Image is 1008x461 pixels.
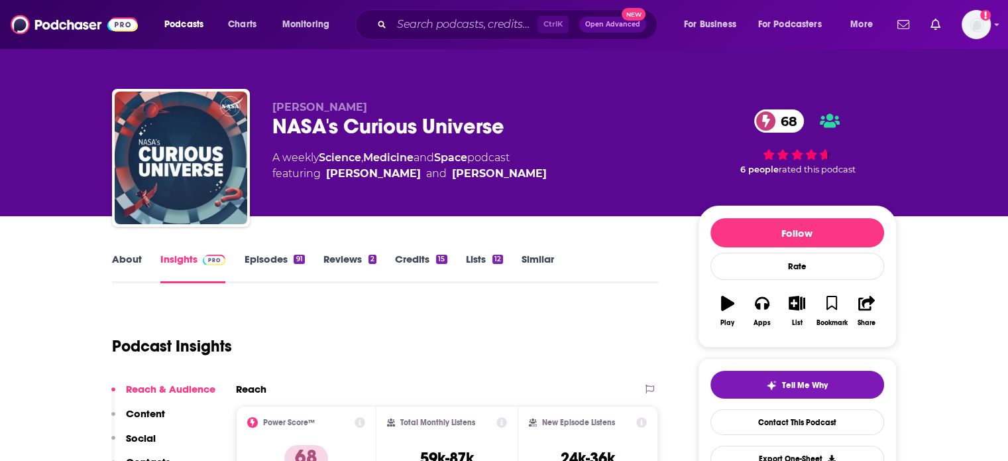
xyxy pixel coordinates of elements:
[111,432,156,456] button: Social
[155,14,221,35] button: open menu
[11,12,138,37] img: Podchaser - Follow, Share and Rate Podcasts
[754,319,771,327] div: Apps
[767,109,804,133] span: 68
[745,287,779,335] button: Apps
[434,151,467,164] a: Space
[758,15,822,34] span: For Podcasters
[579,17,646,33] button: Open AdvancedNew
[436,255,447,264] div: 15
[126,383,215,395] p: Reach & Audience
[740,165,779,174] span: 6 people
[272,101,367,113] span: [PERSON_NAME]
[779,287,814,335] button: List
[710,409,884,435] a: Contact This Podcast
[466,253,503,283] a: Lists12
[319,151,361,164] a: Science
[585,21,640,28] span: Open Advanced
[112,253,142,283] a: About
[849,287,883,335] button: Share
[980,10,991,21] svg: Add a profile image
[115,92,247,224] img: NASA's Curious Universe
[754,109,804,133] a: 68
[272,166,547,182] span: featuring
[792,319,803,327] div: List
[522,253,554,283] a: Similar
[272,150,547,182] div: A weekly podcast
[112,336,232,356] h1: Podcast Insights
[126,407,165,420] p: Content
[326,166,421,182] a: Padi Boyd
[779,165,856,174] span: rated this podcast
[675,14,753,35] button: open menu
[126,432,156,444] p: Social
[698,101,897,183] div: 68 6 peoplerated this podcast
[850,15,873,34] span: More
[782,380,828,391] span: Tell Me Why
[710,371,884,399] button: tell me why sparkleTell Me Why
[537,16,569,33] span: Ctrl K
[400,418,475,427] h2: Total Monthly Listens
[323,253,376,283] a: Reviews2
[962,10,991,39] button: Show profile menu
[710,287,745,335] button: Play
[414,151,434,164] span: and
[841,14,889,35] button: open menu
[392,14,537,35] input: Search podcasts, credits, & more...
[962,10,991,39] span: Logged in as NickG
[361,151,363,164] span: ,
[622,8,645,21] span: New
[925,13,946,36] a: Show notifications dropdown
[228,15,256,34] span: Charts
[452,166,547,182] a: Jacob Pinter
[816,319,847,327] div: Bookmark
[111,407,165,432] button: Content
[219,14,264,35] a: Charts
[766,380,777,391] img: tell me why sparkle
[236,383,266,395] h2: Reach
[720,319,734,327] div: Play
[892,13,915,36] a: Show notifications dropdown
[684,15,736,34] span: For Business
[395,253,447,283] a: Credits15
[858,319,875,327] div: Share
[962,10,991,39] img: User Profile
[244,253,304,283] a: Episodes91
[294,255,304,264] div: 91
[111,383,215,407] button: Reach & Audience
[750,14,841,35] button: open menu
[492,255,503,264] div: 12
[426,166,447,182] span: and
[273,14,347,35] button: open menu
[203,255,226,265] img: Podchaser Pro
[542,418,615,427] h2: New Episode Listens
[164,15,203,34] span: Podcasts
[282,15,329,34] span: Monitoring
[368,9,670,40] div: Search podcasts, credits, & more...
[710,253,884,280] div: Rate
[814,287,849,335] button: Bookmark
[710,218,884,247] button: Follow
[160,253,226,283] a: InsightsPodchaser Pro
[263,418,315,427] h2: Power Score™
[363,151,414,164] a: Medicine
[368,255,376,264] div: 2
